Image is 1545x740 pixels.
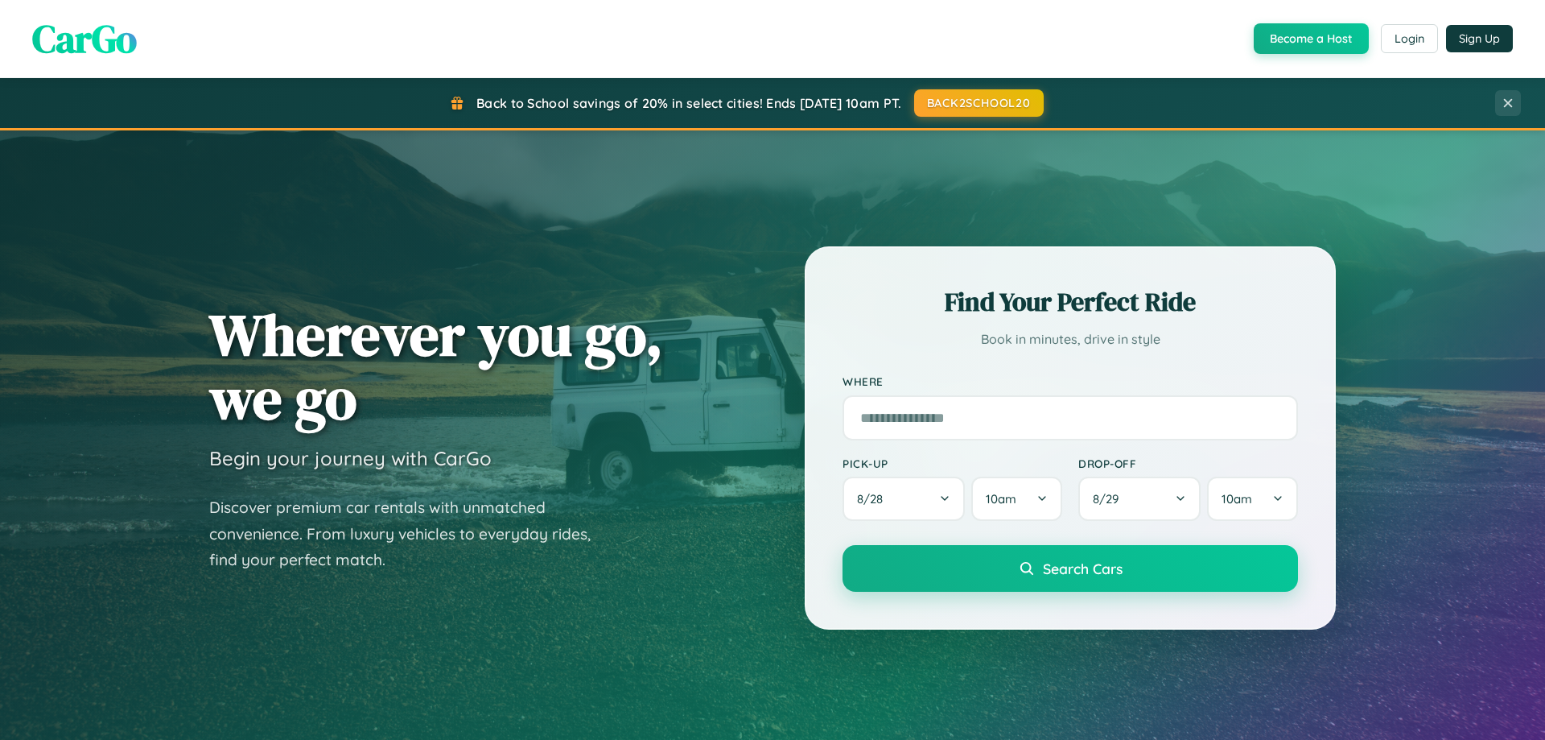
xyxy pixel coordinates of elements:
span: 10am [1222,491,1252,506]
button: Search Cars [843,545,1298,592]
button: 10am [971,477,1062,521]
button: Sign Up [1446,25,1513,52]
button: 8/28 [843,477,965,521]
button: Login [1381,24,1438,53]
button: Become a Host [1254,23,1369,54]
label: Pick-up [843,457,1062,470]
h3: Begin your journey with CarGo [209,446,492,470]
span: 8 / 28 [857,491,891,506]
span: Search Cars [1043,560,1123,577]
span: 8 / 29 [1093,491,1127,506]
span: 10am [986,491,1016,506]
h2: Find Your Perfect Ride [843,284,1298,320]
label: Drop-off [1078,457,1298,470]
button: 8/29 [1078,477,1201,521]
span: CarGo [32,12,137,65]
h1: Wherever you go, we go [209,303,663,430]
button: BACK2SCHOOL20 [914,89,1044,117]
span: Back to School savings of 20% in select cities! Ends [DATE] 10am PT. [476,95,901,111]
label: Where [843,375,1298,389]
button: 10am [1207,477,1298,521]
p: Discover premium car rentals with unmatched convenience. From luxury vehicles to everyday rides, ... [209,494,612,573]
p: Book in minutes, drive in style [843,328,1298,351]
